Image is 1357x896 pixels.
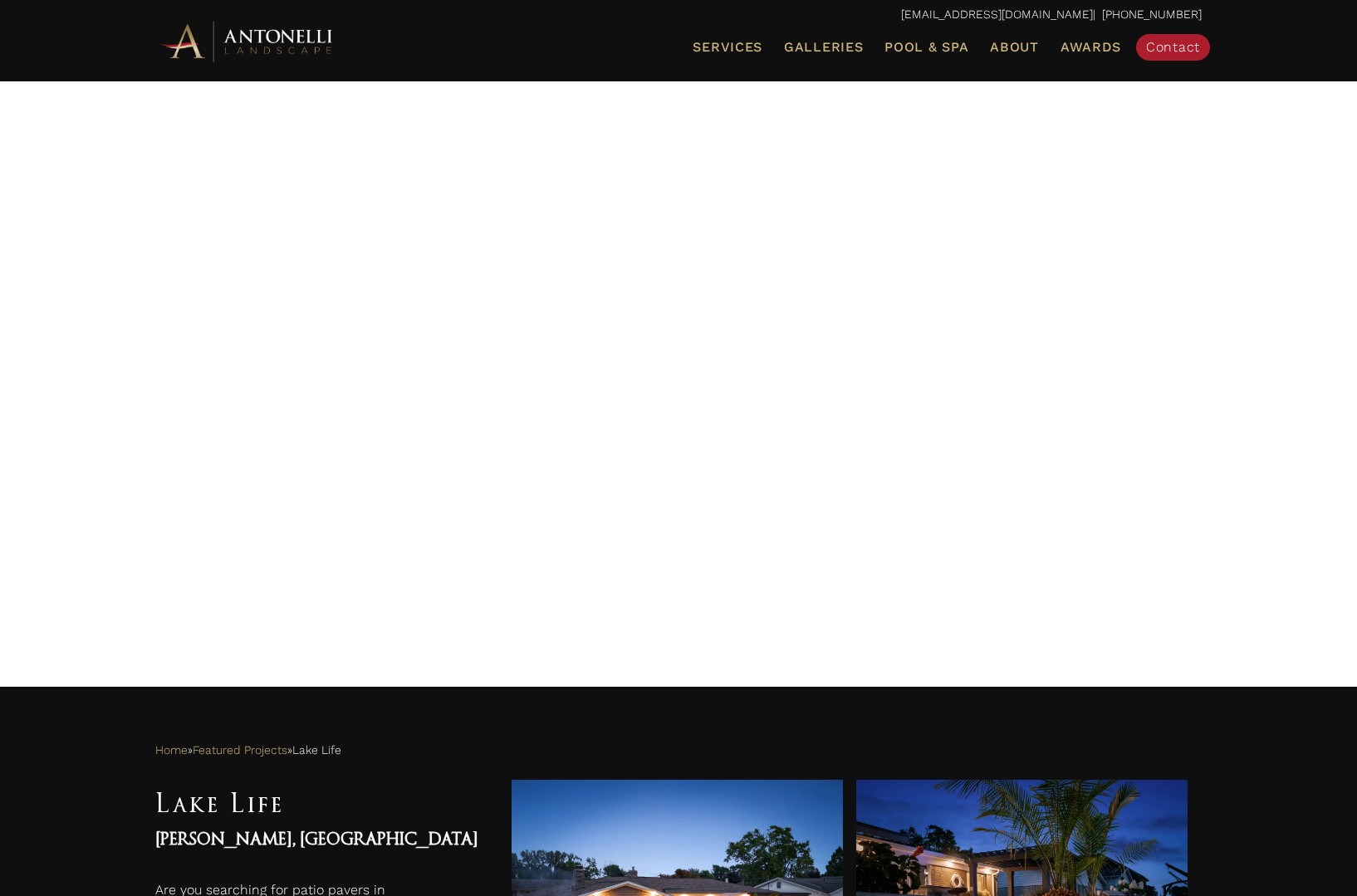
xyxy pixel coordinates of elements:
[193,740,287,761] a: Featured Projects
[1136,34,1210,61] a: Contact
[878,37,975,58] a: Pool & Spa
[292,740,341,761] span: Lake Life
[1146,39,1200,55] span: Contact
[1061,39,1121,55] span: Awards
[983,37,1046,58] a: About
[155,740,188,761] a: Home
[155,737,1202,762] nav: Breadcrumbs
[693,41,762,54] span: Services
[155,779,478,825] h1: Lake Life
[777,37,870,58] a: Galleries
[686,37,769,58] a: Services
[155,18,338,64] img: Antonelli Horizontal Logo
[990,41,1039,54] span: About
[155,825,478,854] h4: [PERSON_NAME], [GEOGRAPHIC_DATA]
[784,39,863,55] span: Galleries
[155,4,1202,26] p: | [PHONE_NUMBER]
[884,39,968,55] span: Pool & Spa
[1054,37,1128,58] a: Awards
[901,7,1093,21] a: [EMAIL_ADDRESS][DOMAIN_NAME]
[155,740,341,761] span: » »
